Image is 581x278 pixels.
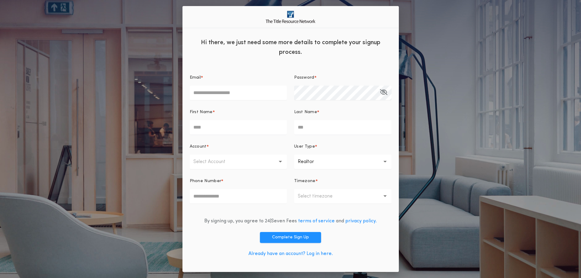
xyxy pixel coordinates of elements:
p: Password [294,75,314,81]
p: Select timezone [298,193,342,200]
p: Realtor [298,158,324,165]
p: Select Account [193,158,235,165]
input: Password* [294,86,392,100]
input: Last Name* [294,120,392,135]
div: By signing up, you agree to 24|Seven Fees and [204,217,377,225]
a: Already have an account? Log in here. [248,251,333,256]
button: Select timezone [294,189,392,204]
a: terms of service [298,219,335,224]
p: Timezone [294,178,316,184]
p: Account [190,144,207,150]
input: Phone Number* [190,189,287,204]
button: Realtor [294,155,392,169]
input: First Name* [190,120,287,135]
button: Password* [380,86,387,100]
p: Phone Number [190,178,222,184]
input: Email* [190,86,287,100]
div: Hi there, we just need some more details to complete your signup process. [182,33,399,60]
p: User Type [294,144,315,150]
a: privacy policy. [345,219,377,224]
p: First Name [190,109,213,115]
button: Select Account [190,155,287,169]
button: Complete Sign Up [260,232,321,243]
img: logo [266,11,315,23]
p: Email [190,75,201,81]
p: Last Name [294,109,317,115]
